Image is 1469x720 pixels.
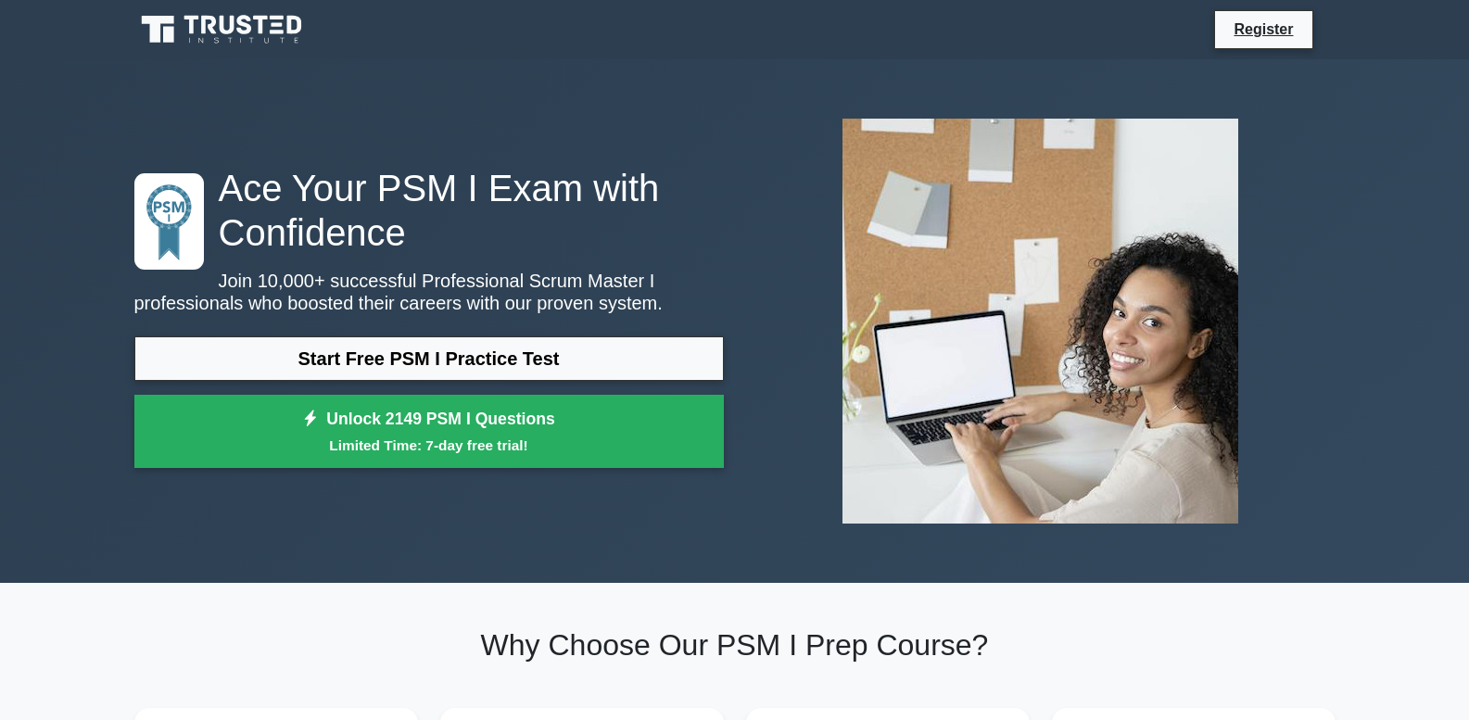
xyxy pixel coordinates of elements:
h1: Ace Your PSM I Exam with Confidence [134,166,724,255]
a: Unlock 2149 PSM I QuestionsLimited Time: 7-day free trial! [134,395,724,469]
a: Start Free PSM I Practice Test [134,336,724,381]
small: Limited Time: 7-day free trial! [158,435,701,456]
a: Register [1222,18,1304,41]
p: Join 10,000+ successful Professional Scrum Master I professionals who boosted their careers with ... [134,270,724,314]
h2: Why Choose Our PSM I Prep Course? [134,627,1336,663]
